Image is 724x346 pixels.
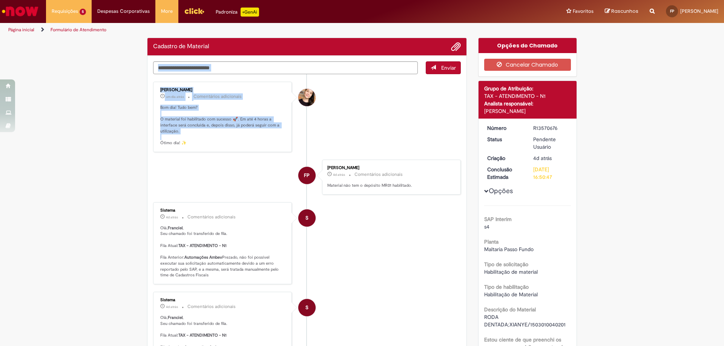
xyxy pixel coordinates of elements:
[484,246,534,253] span: Maltaria Passo Fundo
[354,171,403,178] small: Comentários adicionais
[6,23,477,37] ul: Trilhas de página
[484,306,536,313] b: Descrição do Material
[168,225,183,231] b: Franciel
[533,154,568,162] div: 26/09/2025 13:50:39
[166,305,178,309] span: 4d atrás
[484,223,489,230] span: s4
[484,100,571,107] div: Analista responsável:
[670,9,674,14] span: FP
[484,85,571,92] div: Grupo de Atribuição:
[484,107,571,115] div: [PERSON_NAME]
[479,38,577,53] div: Opções do Chamado
[573,8,594,15] span: Favoritos
[441,64,456,71] span: Enviar
[533,136,568,151] div: Pendente Usuário
[97,8,150,15] span: Despesas Corporativas
[484,291,538,298] span: Habilitação de Material
[184,255,222,260] b: Automações Ambev
[298,167,316,184] div: Franciel Perin
[298,209,316,227] div: System
[484,216,512,223] b: SAP Interim
[611,8,638,15] span: Rascunhos
[484,261,528,268] b: Tipo de solicitação
[193,93,242,100] small: Comentários adicionais
[333,172,345,177] time: 26/09/2025 13:52:57
[484,314,566,328] span: RODA DENTADA;XIANYE/1503010040201
[482,166,528,181] dt: Conclusão Estimada
[533,166,568,181] div: [DATE] 16:50:47
[153,43,209,50] h2: Cadastro de Material Histórico de tíquete
[484,268,538,275] span: Habilitação de material
[168,315,183,320] b: Franciel
[482,124,528,132] dt: Número
[605,8,638,15] a: Rascunhos
[482,154,528,162] dt: Criação
[533,124,568,132] div: R13570676
[166,215,178,219] time: 26/09/2025 13:50:53
[484,238,499,245] b: Planta
[8,27,34,33] a: Página inicial
[305,209,308,227] span: S
[680,8,718,14] span: [PERSON_NAME]
[178,332,227,338] b: TAX - ATENDIMENTO - N1
[533,155,552,162] span: 4d atrás
[160,298,286,302] div: Sistema
[298,89,316,106] div: Sabrina De Vasconcelos
[327,183,453,189] p: Material não tem o depósito MR01 habilitado.
[426,61,461,74] button: Enviar
[482,136,528,143] dt: Status
[160,225,286,278] p: Olá, , Seu chamado foi transferido de fila. Fila Atual: Fila Anterior: Prezado, não foi possível ...
[178,243,227,248] b: TAX - ATENDIMENTO - N1
[160,88,286,92] div: [PERSON_NAME]
[166,95,184,99] span: um dia atrás
[166,305,178,309] time: 26/09/2025 13:50:53
[333,172,345,177] span: 4d atrás
[305,299,308,317] span: S
[241,8,259,17] p: +GenAi
[160,208,286,213] div: Sistema
[484,92,571,100] div: TAX - ATENDIMENTO - N1
[187,303,236,310] small: Comentários adicionais
[216,8,259,17] div: Padroniza
[160,105,286,146] p: Bom dia! Tudo bem? O material foi habilitado com sucesso 🚀. Em até 4 horas a interface será concl...
[166,215,178,219] span: 4d atrás
[304,166,310,184] span: FP
[1,4,40,19] img: ServiceNow
[484,284,529,290] b: Tipo de habilitação
[166,95,184,99] time: 29/09/2025 09:52:39
[451,42,461,52] button: Adicionar anexos
[51,27,106,33] a: Formulário de Atendimento
[161,8,173,15] span: More
[52,8,78,15] span: Requisições
[533,155,552,162] time: 26/09/2025 13:50:39
[184,5,204,17] img: click_logo_yellow_360x200.png
[484,59,571,71] button: Cancelar Chamado
[153,61,418,74] textarea: Digite sua mensagem aqui...
[327,166,453,170] div: [PERSON_NAME]
[298,299,316,316] div: System
[187,214,236,220] small: Comentários adicionais
[80,9,86,15] span: 5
